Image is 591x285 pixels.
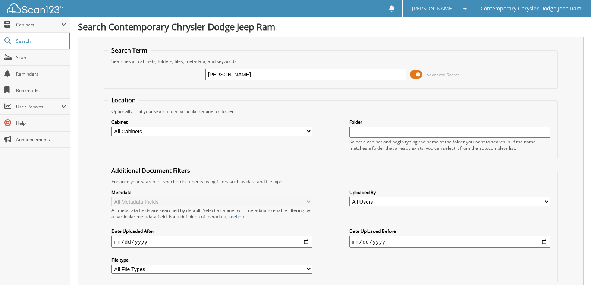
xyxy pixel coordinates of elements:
a: here [236,213,246,220]
legend: Location [108,96,139,104]
label: Cabinet [111,119,312,125]
span: User Reports [16,104,61,110]
label: Metadata [111,189,312,196]
span: Cabinets [16,22,61,28]
legend: Additional Document Filters [108,167,194,175]
span: Scan [16,54,66,61]
label: File type [111,257,312,263]
label: Date Uploaded After [111,228,312,234]
div: Select a cabinet and begin typing the name of the folder you want to search in. If the name match... [349,139,550,151]
span: Bookmarks [16,87,66,94]
div: Enhance your search for specific documents using filters such as date and file type. [108,178,554,185]
span: Search [16,38,65,44]
div: Searches all cabinets, folders, files, metadata, and keywords [108,58,554,64]
span: Reminders [16,71,66,77]
div: All metadata fields are searched by default. Select a cabinet with metadata to enable filtering b... [111,207,312,220]
label: Folder [349,119,550,125]
h1: Search Contemporary Chrysler Dodge Jeep Ram [78,20,584,33]
span: Advanced Search [427,72,460,77]
iframe: Chat Widget [554,249,591,285]
legend: Search Term [108,46,151,54]
label: Uploaded By [349,189,550,196]
div: Optionally limit your search to a particular cabinet or folder [108,108,554,114]
label: Date Uploaded Before [349,228,550,234]
input: start [111,236,312,248]
span: [PERSON_NAME] [412,6,454,11]
span: Help [16,120,66,126]
img: scan123-logo-white.svg [7,3,63,13]
input: end [349,236,550,248]
span: Contemporary Chrysler Dodge Jeep Ram [481,6,581,11]
span: Announcements [16,136,66,143]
